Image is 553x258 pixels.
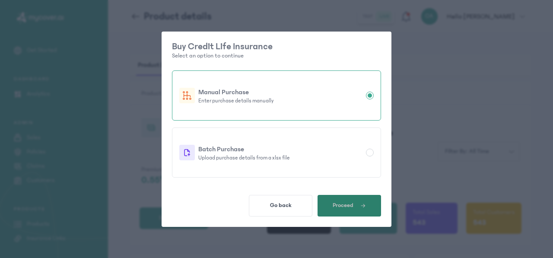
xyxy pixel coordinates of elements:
[333,202,353,209] span: Proceed
[249,195,312,217] button: Go back
[198,97,362,104] p: Enter purchase details manually
[198,154,362,161] p: Upload purchase details from a xlsx file
[270,202,292,209] span: Go back
[172,42,381,51] p: Buy Credit Life Insurance
[318,195,381,217] button: Proceed
[198,144,362,154] p: Batch Purchase
[172,51,381,60] p: Select an option to continue
[198,87,362,97] p: Manual Purchase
